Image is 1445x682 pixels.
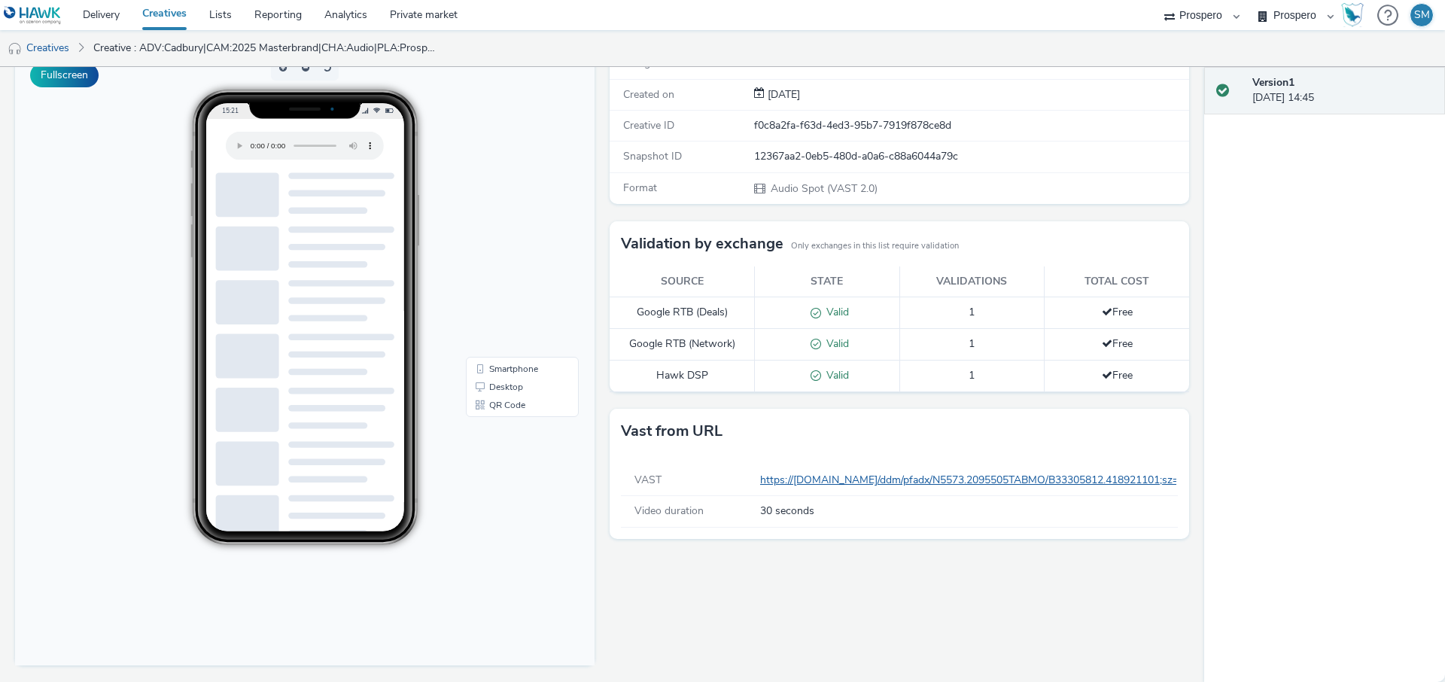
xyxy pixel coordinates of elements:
[969,368,975,382] span: 1
[610,329,755,361] td: Google RTB (Network)
[30,63,99,87] button: Fullscreen
[765,87,800,102] span: [DATE]
[765,87,800,102] div: Creation 04 April 2025, 14:45
[621,420,722,443] h3: Vast from URL
[769,181,878,196] span: Audio Spot (VAST 2.0)
[454,330,561,348] li: Desktop
[454,348,561,366] li: QR Code
[474,316,523,325] span: Smartphone
[754,118,1188,133] div: f0c8a2fa-f63d-4ed3-95b7-7919f878ce8d
[899,266,1045,297] th: Validations
[610,360,755,391] td: Hawk DSP
[1252,75,1433,106] div: [DATE] 14:45
[760,504,814,519] span: 30 seconds
[86,30,447,66] a: Creative : ADV:Cadbury|CAM:2025 Masterbrand|CHA:Audio|PLA:Prospero|INV:Spotify|TEC:N/A|PHA:|OBJ:A...
[1102,368,1133,382] span: Free
[474,352,510,361] span: QR Code
[1341,3,1364,27] img: Hawk Academy
[610,266,755,297] th: Source
[207,58,224,66] span: 15:21
[623,149,682,163] span: Snapshot ID
[610,297,755,329] td: Google RTB (Deals)
[1341,3,1370,27] a: Hawk Academy
[1252,75,1294,90] strong: Version 1
[821,305,849,319] span: Valid
[4,6,62,25] img: undefined Logo
[791,240,959,252] small: Only exchanges in this list require validation
[1102,305,1133,319] span: Free
[1045,266,1190,297] th: Total cost
[623,118,674,132] span: Creative ID
[1414,4,1430,26] div: SM
[623,87,674,102] span: Created on
[969,336,975,351] span: 1
[623,181,657,195] span: Format
[1102,336,1133,351] span: Free
[621,233,783,255] h3: Validation by exchange
[634,473,662,487] span: VAST
[8,41,23,56] img: audio
[821,368,849,382] span: Valid
[454,312,561,330] li: Smartphone
[474,334,508,343] span: Desktop
[821,336,849,351] span: Valid
[634,504,704,518] span: Video duration
[755,266,900,297] th: State
[754,149,1188,164] div: 12367aa2-0eb5-480d-a0a6-c88a6044a79c
[969,305,975,319] span: 1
